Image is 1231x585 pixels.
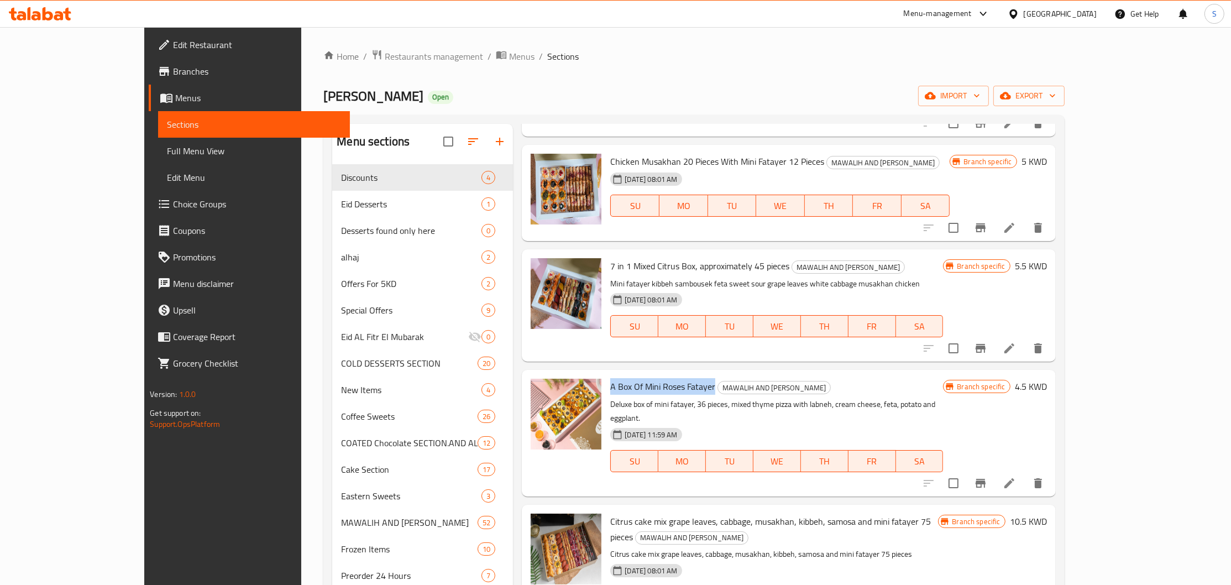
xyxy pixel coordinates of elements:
[341,463,478,476] div: Cake Section
[952,261,1009,271] span: Branch specific
[620,566,682,576] span: [DATE] 08:01 AM
[801,315,848,337] button: TH
[478,542,495,556] div: items
[341,304,481,317] span: Special Offers
[478,516,495,529] div: items
[173,250,341,264] span: Promotions
[341,410,478,423] span: Coffee Sweets
[468,330,481,343] svg: Inactive section
[149,85,350,111] a: Menus
[482,279,495,289] span: 2
[332,536,513,562] div: Frozen Items10
[801,450,848,472] button: TH
[323,83,423,108] span: [PERSON_NAME]
[1025,335,1051,362] button: delete
[332,191,513,217] div: Eid Desserts1
[1003,117,1016,130] a: Edit menu item
[332,297,513,323] div: Special Offers9
[323,49,1064,64] nav: breadcrumb
[805,453,844,469] span: TH
[332,377,513,403] div: New Items4
[332,430,513,456] div: COATED Chocolate SECTION.AND ALL OCCASIONS12
[610,450,658,472] button: SU
[482,491,495,502] span: 3
[179,387,196,401] span: 1.0.0
[173,357,341,370] span: Grocery Checklist
[341,489,481,503] div: Eastern Sweets
[482,571,495,581] span: 7
[1212,8,1217,20] span: S
[615,318,654,335] span: SU
[827,156,939,169] span: MAWALIH AND [PERSON_NAME]
[149,244,350,270] a: Promotions
[620,430,682,440] span: [DATE] 11:59 AM
[1015,379,1047,394] h6: 4.5 KWD
[332,350,513,377] div: COLD DESSERTS SECTION20
[481,171,495,184] div: items
[341,569,481,582] span: Preorder 24 Hours
[158,111,350,138] a: Sections
[620,295,682,305] span: [DATE] 08:01 AM
[481,250,495,264] div: items
[826,156,940,169] div: MAWALIH AND MUEAJANAT
[478,463,495,476] div: items
[149,350,350,377] a: Grocery Checklist
[615,198,654,214] span: SU
[175,91,341,105] span: Menus
[959,156,1016,167] span: Branch specific
[753,315,801,337] button: WE
[167,144,341,158] span: Full Menu View
[332,323,513,350] div: Eid AL Fitr El Mubarak0
[658,450,706,472] button: MO
[428,91,453,104] div: Open
[848,450,896,472] button: FR
[149,191,350,217] a: Choice Groups
[149,217,350,244] a: Coupons
[482,385,495,395] span: 4
[173,224,341,237] span: Coupons
[173,65,341,78] span: Branches
[481,197,495,211] div: items
[635,531,748,545] div: MAWALIH AND MUEAJANAT
[658,315,706,337] button: MO
[158,164,350,191] a: Edit Menu
[341,250,481,264] div: alhaj
[610,258,789,274] span: 7 in 1 Mixed Citrus Box, approximately 45 pieces
[478,436,495,450] div: items
[756,195,805,217] button: WE
[478,410,495,423] div: items
[150,406,201,420] span: Get support on:
[173,330,341,343] span: Coverage Report
[481,489,495,503] div: items
[792,260,905,274] div: MAWALIH AND MUEAJANAT
[332,403,513,430] div: Coffee Sweets26
[482,252,495,263] span: 2
[337,133,410,150] h2: Menu sections
[1015,258,1047,274] h6: 5.5 KWD
[332,164,513,191] div: Discounts4
[610,153,824,170] span: Chicken Musakhan 20 Pieces With Mini Fatayer 12 Pieces
[341,516,478,529] span: MAWALIH AND [PERSON_NAME]
[904,7,972,20] div: Menu-management
[173,197,341,211] span: Choice Groups
[341,330,468,343] span: Eid AL Fitr El Mubarak
[332,483,513,509] div: Eastern Sweets3
[758,318,797,335] span: WE
[482,305,495,316] span: 9
[481,569,495,582] div: items
[482,173,495,183] span: 4
[947,516,1004,527] span: Branch specific
[906,198,946,214] span: SA
[610,378,715,395] span: A Box Of Mini Roses Fatayer
[610,277,943,291] p: Mini fatayer kibbeh sambousek feta sweet sour grape leaves white cabbage musakhan chicken
[341,277,481,290] span: Offers For 5KD
[371,49,483,64] a: Restaurants management
[341,542,478,556] span: Frozen Items
[713,198,752,214] span: TU
[341,171,481,184] span: Discounts
[482,332,495,342] span: 0
[478,464,495,475] span: 17
[615,453,654,469] span: SU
